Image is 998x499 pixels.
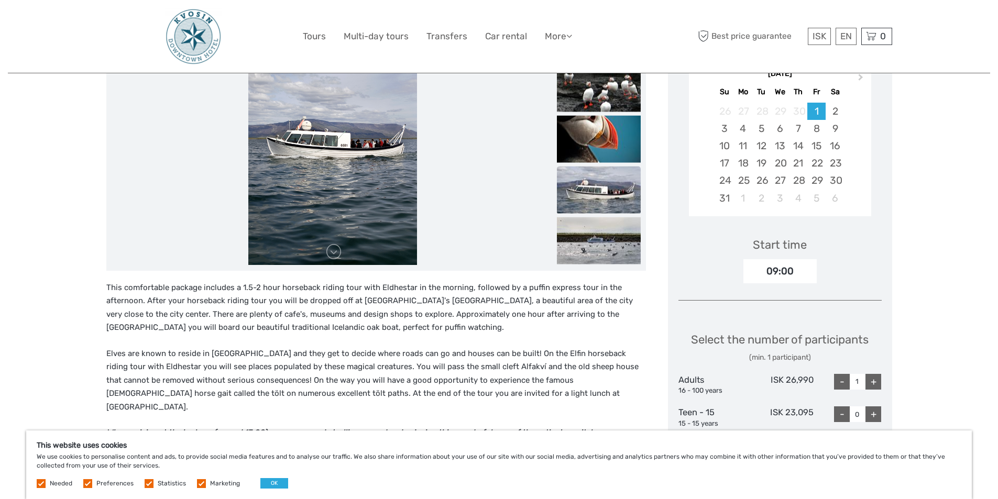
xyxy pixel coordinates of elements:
div: Choose Saturday, May 9th, 2026 [826,120,844,137]
div: Choose Saturday, May 16th, 2026 [826,137,844,154]
div: Choose Saturday, May 23rd, 2026 [826,154,844,172]
a: Transfers [426,29,467,44]
div: 16 - 100 years [678,386,746,396]
div: Not available Tuesday, April 28th, 2026 [752,103,771,120]
img: a05063b50aef478d81e4e413e1f77567_slider_thumbnail.jpg [557,64,641,112]
img: f57f036ddfd349f3a237f9612b3e740c_slider_thumbnail.jpg [557,217,641,264]
div: Choose Friday, May 29th, 2026 [807,172,826,189]
div: Select the number of participants [691,331,869,362]
div: Choose Thursday, June 4th, 2026 [789,190,807,207]
a: Multi-day tours [344,29,409,44]
div: Choose Monday, May 25th, 2026 [734,172,752,189]
div: Choose Thursday, May 7th, 2026 [789,120,807,137]
img: 48-093e29fa-b2a2-476f-8fe8-72743a87ce49_logo_big.jpg [165,8,222,65]
a: More [545,29,572,44]
div: Choose Wednesday, May 20th, 2026 [771,154,789,172]
div: Choose Monday, May 4th, 2026 [734,120,752,137]
div: ISK 23,095 [746,406,814,428]
p: Elves are known to reside in [GEOGRAPHIC_DATA] and they get to decide where roads can go and hous... [106,347,646,414]
div: Choose Sunday, May 10th, 2026 [715,137,733,154]
span: ISK [813,31,826,41]
img: a26bfe7a460c4b43bc84727c7a13bb09_main_slider.jpg [248,14,416,265]
div: Choose Tuesday, May 5th, 2026 [752,120,771,137]
div: Teen - 15 [678,406,746,428]
label: Statistics [158,479,186,488]
div: Adults [678,374,746,396]
div: + [865,374,881,390]
div: Choose Tuesday, May 12th, 2026 [752,137,771,154]
div: Mo [734,85,752,99]
button: Next Month [853,71,870,88]
div: Choose Tuesday, June 2nd, 2026 [752,190,771,207]
div: Choose Thursday, May 28th, 2026 [789,172,807,189]
img: a26bfe7a460c4b43bc84727c7a13bb09_slider_thumbnail.jpg [557,166,641,213]
div: Choose Saturday, May 30th, 2026 [826,172,844,189]
div: Not available Monday, April 27th, 2026 [734,103,752,120]
div: Su [715,85,733,99]
div: Choose Thursday, May 14th, 2026 [789,137,807,154]
strong: When arriving at the harbour (around 13:00) we recommend strolling around and enjoying this wonde... [106,428,594,437]
label: Preferences [96,479,134,488]
div: Choose Tuesday, May 26th, 2026 [752,172,771,189]
div: Choose Wednesday, June 3rd, 2026 [771,190,789,207]
div: Not available Wednesday, April 29th, 2026 [771,103,789,120]
label: Needed [50,479,72,488]
img: 278a1d93a0744f00866b247b9d9dd9b6_slider_thumbnail.jpg [557,115,641,162]
div: Choose Sunday, May 31st, 2026 [715,190,733,207]
div: Th [789,85,807,99]
div: Choose Friday, May 8th, 2026 [807,120,826,137]
div: Choose Wednesday, May 13th, 2026 [771,137,789,154]
span: 0 [879,31,887,41]
div: 15 - 15 years [678,419,746,429]
label: Marketing [210,479,240,488]
div: Choose Monday, May 11th, 2026 [734,137,752,154]
div: Choose Wednesday, May 6th, 2026 [771,120,789,137]
div: Choose Sunday, May 17th, 2026 [715,154,733,172]
div: Choose Friday, May 15th, 2026 [807,137,826,154]
div: month 2026-05 [692,103,868,207]
div: 09:00 [743,259,817,283]
div: Choose Monday, June 1st, 2026 [734,190,752,207]
div: Choose Tuesday, May 19th, 2026 [752,154,771,172]
div: We use cookies to personalise content and ads, to provide social media features and to analyse ou... [26,430,972,499]
div: We [771,85,789,99]
div: Choose Sunday, May 24th, 2026 [715,172,733,189]
div: EN [836,28,857,45]
button: Open LiveChat chat widget [120,16,133,29]
a: Car rental [485,29,527,44]
div: Tu [752,85,771,99]
div: Fr [807,85,826,99]
div: Choose Saturday, May 2nd, 2026 [826,103,844,120]
div: ISK 26,990 [746,374,814,396]
div: Choose Monday, May 18th, 2026 [734,154,752,172]
div: (min. 1 participant) [691,352,869,363]
div: Choose Wednesday, May 27th, 2026 [771,172,789,189]
div: Choose Sunday, May 3rd, 2026 [715,120,733,137]
div: Choose Friday, June 5th, 2026 [807,190,826,207]
div: Start time [753,237,807,253]
span: Best price guarantee [696,28,805,45]
button: OK [260,478,288,489]
div: [DATE] [689,69,871,80]
a: Tours [303,29,326,44]
p: This comfortable package includes a 1.5-2 hour horseback riding tour with Eldhestar in the mornin... [106,281,646,335]
div: Choose Friday, May 1st, 2026 [807,103,826,120]
div: Choose Thursday, May 21st, 2026 [789,154,807,172]
div: Sa [826,85,844,99]
div: - [834,374,850,390]
div: Choose Saturday, June 6th, 2026 [826,190,844,207]
div: Not available Sunday, April 26th, 2026 [715,103,733,120]
div: + [865,406,881,422]
div: Choose Friday, May 22nd, 2026 [807,154,826,172]
div: Not available Thursday, April 30th, 2026 [789,103,807,120]
h5: This website uses cookies [37,441,961,450]
div: - [834,406,850,422]
p: We're away right now. Please check back later! [15,18,118,27]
